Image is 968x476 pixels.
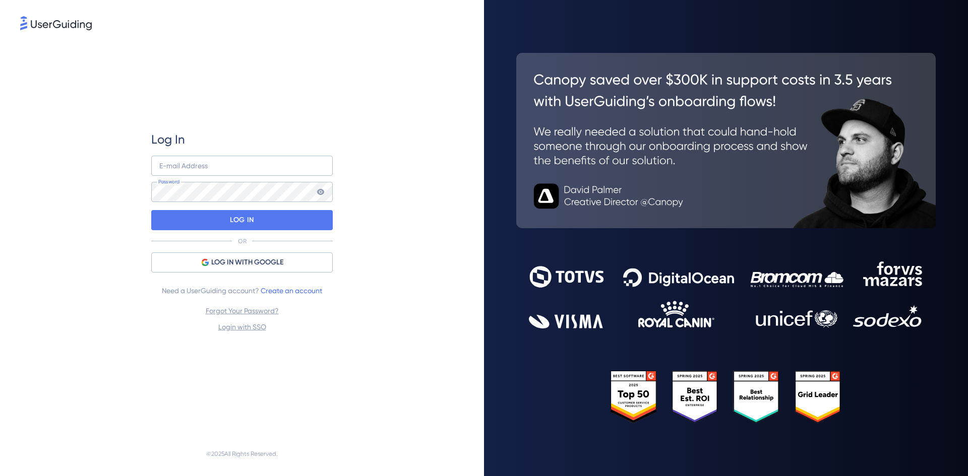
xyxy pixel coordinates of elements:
[238,237,247,245] p: OR
[151,131,185,148] span: Log In
[611,371,841,424] img: 25303e33045975176eb484905ab012ff.svg
[211,256,283,268] span: LOG IN WITH GOOGLE
[529,261,923,328] img: 9302ce2ac39453076f5bc0f2f2ca889b.svg
[162,285,322,297] span: Need a UserGuiding account?
[230,212,254,228] p: LOG IN
[206,448,278,460] span: © 2025 All Rights Reserved.
[20,16,92,30] img: 8faab4ba6bc7696a72372aa768b0286c.svg
[151,156,333,176] input: example@company.com
[218,323,266,331] a: Login with SSO
[206,307,279,315] a: Forgot Your Password?
[516,53,936,228] img: 26c0aa7c25a843aed4baddd2b5e0fa68.svg
[261,287,322,295] a: Create an account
